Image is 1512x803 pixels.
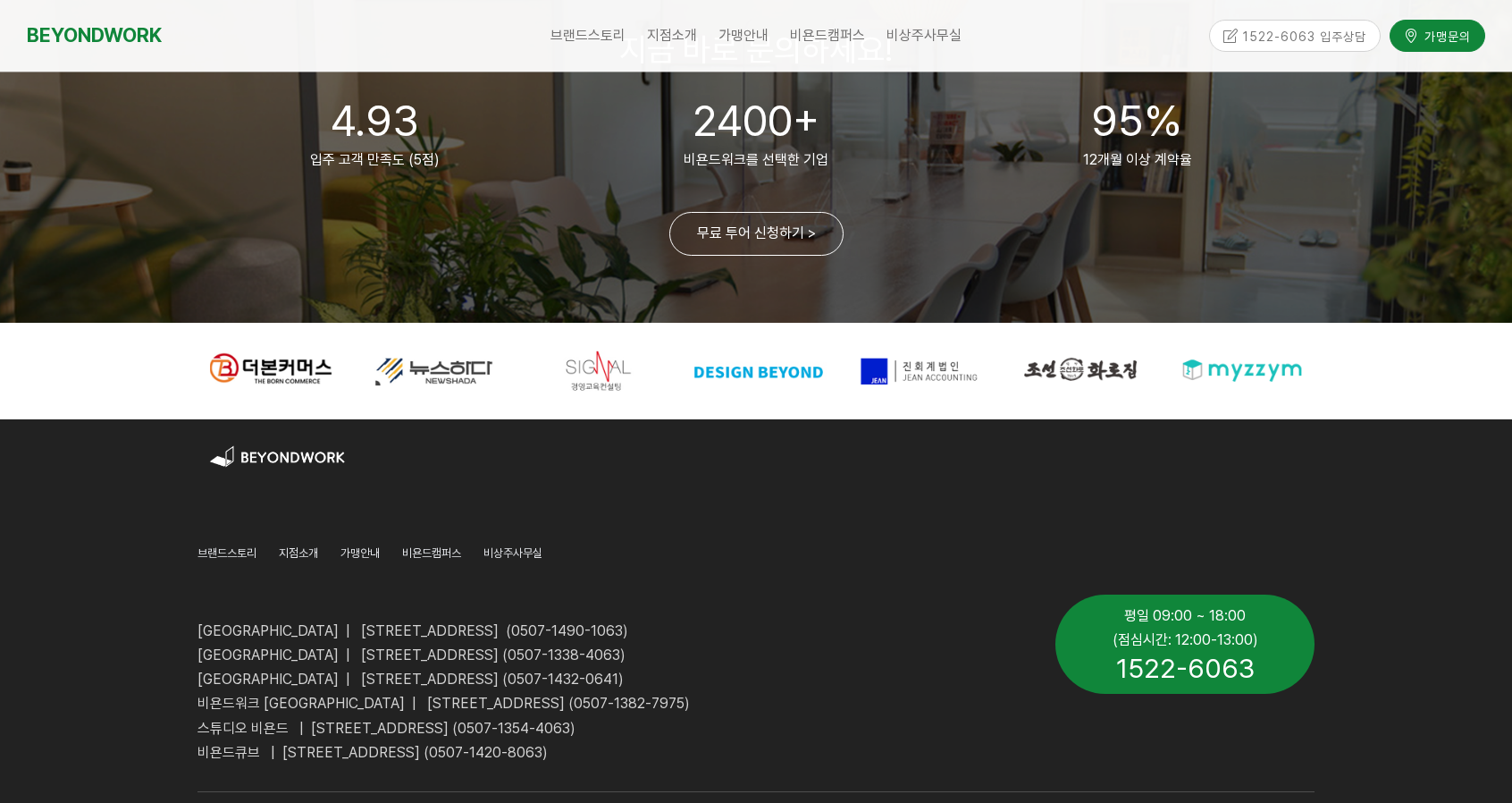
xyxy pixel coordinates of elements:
[279,546,318,560] span: 지점소개
[1083,151,1192,168] span: 12개월 이상 계약율
[718,27,769,44] span: 가맹안내
[1390,20,1485,51] a: 가맹문의
[708,13,779,58] a: 가맹안내
[1124,607,1246,624] span: 평일 09:00 ~ 18:00
[197,622,628,639] span: [GEOGRAPHIC_DATA] | [STREET_ADDRESS] (0507-1490-1063)
[197,671,624,688] span: [GEOGRAPHIC_DATA] | [STREET_ADDRESS] (0507-1432-0641)
[790,27,865,44] span: 비욘드캠퍼스
[540,13,636,58] a: 브랜드스토리
[279,544,318,568] a: 지점소개
[1419,27,1471,45] span: 가맹문의
[197,544,256,568] a: 브랜드스토리
[1116,652,1255,684] span: 1522-6063
[197,695,690,712] span: 비욘드워크 [GEOGRAPHIC_DATA] | [STREET_ADDRESS] (0507-1382-7975)
[1113,631,1258,648] span: (점심시간: 12:00-13:00)
[550,27,626,44] span: 브랜드스토리
[483,546,542,560] span: 비상주사무실
[886,27,962,44] span: 비상주사무실
[693,95,819,147] span: 2400+
[197,647,626,664] span: [GEOGRAPHIC_DATA] | [STREET_ADDRESS] (0507-1338-4063)
[669,212,844,256] a: 무료 투어 신청하기 >
[1092,95,1183,147] span: 95%
[197,720,575,737] span: 스튜디오 비욘드 | [STREET_ADDRESS] (0507-1354-4063)
[647,27,697,44] span: 지점소개
[340,546,380,560] span: 가맹안내
[27,19,162,52] a: BEYONDWORK
[684,151,828,168] span: 비욘드워크를 선택한 기업
[402,546,461,560] span: 비욘드캠퍼스
[876,13,972,58] a: 비상주사무실
[402,544,461,568] a: 비욘드캠퍼스
[483,544,542,568] a: 비상주사무실
[340,544,380,568] a: 가맹안내
[636,13,708,58] a: 지점소개
[197,546,256,560] span: 브랜드스토리
[310,151,440,168] span: 입주 고객 만족도 (5점)
[331,95,419,147] span: 4.93
[197,744,548,761] span: 비욘드큐브 | [STREET_ADDRESS] (0507-1420-8063)
[779,13,876,58] a: 비욘드캠퍼스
